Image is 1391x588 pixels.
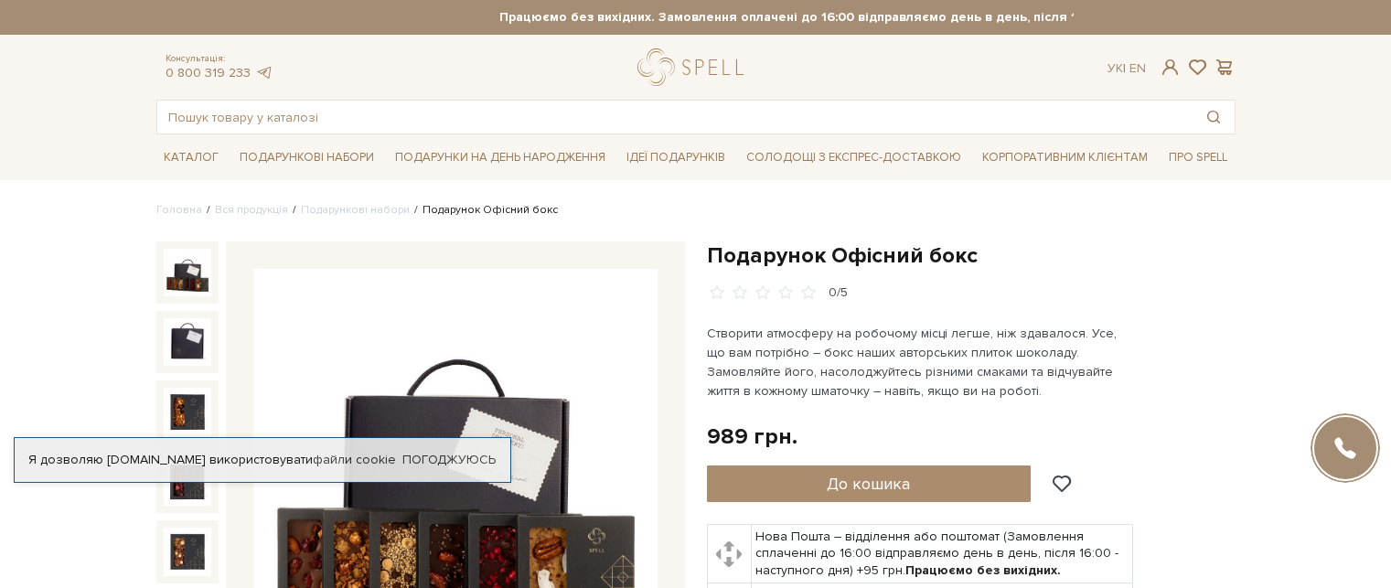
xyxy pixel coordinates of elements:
b: Працюємо без вихідних. [905,562,1061,578]
h1: Подарунок Офісний бокс [707,241,1236,270]
span: | [1123,60,1126,76]
a: Корпоративним клієнтам [975,142,1155,173]
button: Пошук товару у каталозі [1193,101,1235,134]
a: Подарункові набори [301,203,410,217]
button: До кошика [707,465,1032,502]
li: Подарунок Офісний бокс [410,202,558,219]
a: logo [637,48,752,86]
a: Головна [156,203,202,217]
div: 989 грн. [707,422,797,451]
div: Я дозволяю [DOMAIN_NAME] використовувати [15,452,510,468]
a: 0 800 319 233 [166,65,251,80]
img: Подарунок Офісний бокс [164,528,211,575]
a: En [1129,60,1146,76]
a: Вся продукція [215,203,288,217]
span: До кошика [827,474,910,494]
span: Консультація: [166,53,273,65]
span: Ідеї подарунків [619,144,733,172]
div: 0/5 [829,284,848,302]
span: Каталог [156,144,226,172]
span: Подарункові набори [232,144,381,172]
td: Нова Пошта – відділення або поштомат (Замовлення сплаченні до 16:00 відправляємо день в день, піс... [751,525,1132,583]
div: Ук [1107,60,1146,77]
p: Створити атмосферу на робочому місці легше, ніж здавалося. Усе, що вам потрібно – бокс наших авто... [707,324,1136,401]
a: Солодощі з експрес-доставкою [739,142,968,173]
a: файли cookie [313,452,396,467]
input: Пошук товару у каталозі [157,101,1193,134]
span: Подарунки на День народження [388,144,613,172]
img: Подарунок Офісний бокс [164,388,211,435]
img: Подарунок Офісний бокс [164,249,211,296]
a: telegram [255,65,273,80]
img: Подарунок Офісний бокс [164,318,211,366]
a: Погоджуюсь [402,452,496,468]
span: Про Spell [1161,144,1235,172]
